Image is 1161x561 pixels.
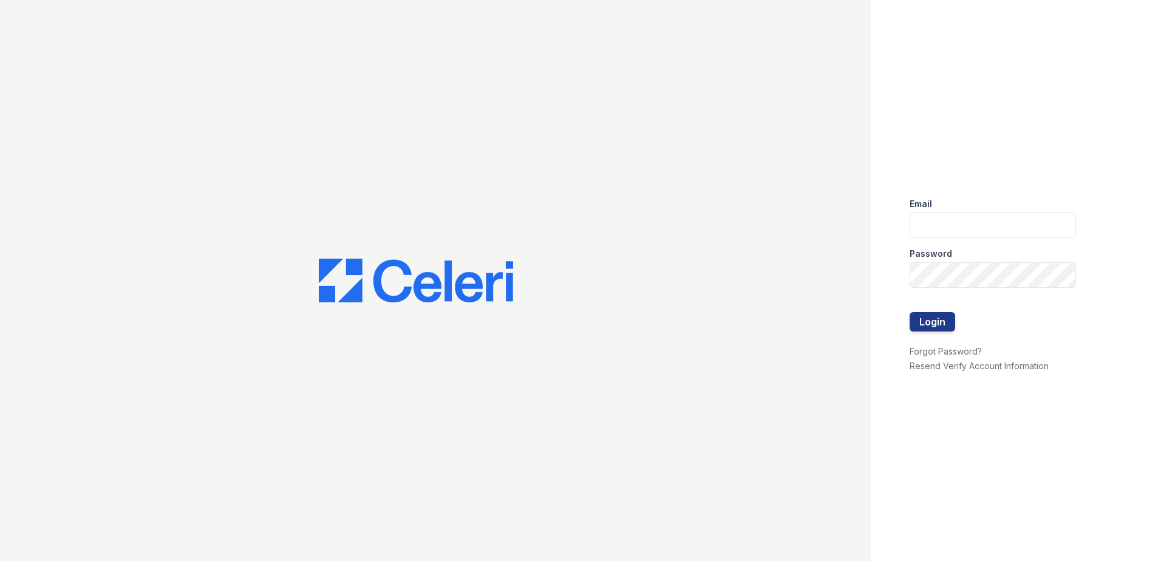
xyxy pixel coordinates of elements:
[910,346,982,356] a: Forgot Password?
[910,248,952,260] label: Password
[910,198,932,210] label: Email
[319,259,513,302] img: CE_Logo_Blue-a8612792a0a2168367f1c8372b55b34899dd931a85d93a1a3d3e32e68fde9ad4.png
[910,312,955,331] button: Login
[910,361,1049,371] a: Resend Verify Account Information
